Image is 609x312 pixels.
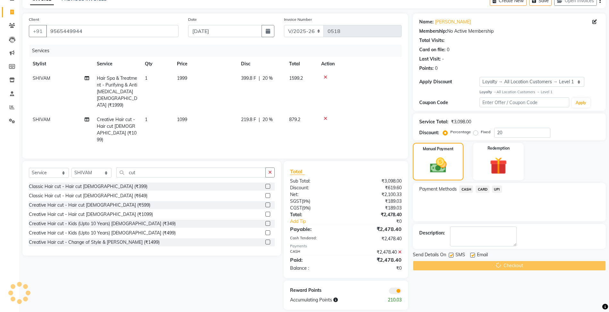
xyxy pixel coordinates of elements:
[419,230,445,236] div: Description:
[419,119,448,125] div: Service Total:
[290,198,302,204] span: SGST
[492,185,502,193] span: UPI
[285,198,346,205] div: ( )
[46,25,179,37] input: Search by Name/Mobile/Email/Code
[29,57,93,71] th: Stylist
[241,116,256,123] span: 219.8 F
[480,89,599,95] div: All Location Customers → Level 1
[188,17,197,22] label: Date
[423,146,454,152] label: Manual Payment
[451,119,471,125] div: ₹3,098.00
[419,65,434,72] div: Points:
[263,116,273,123] span: 20 %
[29,202,150,209] div: Creative Hair cut - Hair cut [DEMOGRAPHIC_DATA] (₹599)
[346,198,406,205] div: ₹189.03
[435,65,438,72] div: 0
[442,56,444,62] div: -
[346,191,406,198] div: ₹2,100.33
[455,251,465,259] span: SMS
[33,117,50,122] span: SHIVAM
[419,46,446,53] div: Card on file:
[116,168,266,177] input: Search or Scan
[419,37,445,44] div: Total Visits:
[346,211,406,218] div: ₹2,478.40
[419,129,439,136] div: Discount:
[488,145,510,151] label: Redemption
[29,239,160,246] div: Creative Hair cut - Change of Style & [PERSON_NAME] (₹1499)
[285,256,346,264] div: Paid:
[177,75,187,81] span: 1999
[476,185,489,193] span: CARD
[285,218,356,225] a: Add Tip
[477,251,488,259] span: Email
[33,75,50,81] span: SHIVAM
[290,168,305,175] span: Total
[177,117,187,122] span: 1099
[285,185,346,191] div: Discount:
[480,97,570,107] input: Enter Offer / Coupon Code
[237,57,285,71] th: Disc
[289,75,303,81] span: 1599.2
[450,129,471,135] label: Percentage
[435,19,471,25] a: [PERSON_NAME]
[285,297,376,303] div: Accumulating Points
[285,205,346,211] div: ( )
[285,57,317,71] th: Total
[459,185,473,193] span: CASH
[572,98,590,108] button: Apply
[285,265,346,272] div: Balance :
[356,218,407,225] div: ₹0
[259,116,260,123] span: |
[290,205,302,211] span: CGST
[141,57,173,71] th: Qty
[346,265,406,272] div: ₹0
[346,185,406,191] div: ₹619.60
[480,90,496,94] strong: Loyalty →
[419,99,479,106] div: Coupon Code
[425,156,452,175] img: _cash.svg
[145,117,147,122] span: 1
[29,193,147,199] div: Classic Hair cut - Hair cut [DEMOGRAPHIC_DATA] (₹649)
[29,230,176,236] div: Creative Hair cut - Kids (Upto 10 Years) [DEMOGRAPHIC_DATA] (₹499)
[97,75,137,108] span: Hair Spa & Treatment - Purifying & Anti [MEDICAL_DATA] [DEMOGRAPHIC_DATA] (₹1999)
[419,56,441,62] div: Last Visit:
[29,25,47,37] button: +91
[285,249,346,256] div: CASH
[346,225,406,233] div: ₹2,478.40
[346,249,406,256] div: ₹2,478.40
[97,117,137,143] span: Creative Hair cut - Hair cut [DEMOGRAPHIC_DATA] (₹1099)
[346,178,406,185] div: ₹3,098.00
[419,19,434,25] div: Name:
[285,235,346,242] div: Cash Tendered:
[285,287,346,294] div: Reward Points
[29,211,153,218] div: Creative Hair cut - Hair cut [DEMOGRAPHIC_DATA] (₹1099)
[413,251,446,259] span: Send Details On
[419,28,447,35] div: Membership:
[303,205,309,210] span: 9%
[346,256,406,264] div: ₹2,478.40
[241,75,256,82] span: 399.8 F
[346,235,406,242] div: ₹2,478.40
[290,243,402,249] div: Payments
[303,199,309,204] span: 9%
[481,129,490,135] label: Fixed
[259,75,260,82] span: |
[317,57,402,71] th: Action
[376,297,407,303] div: 210.03
[29,183,147,190] div: Classic Hair cut - Hair cut [DEMOGRAPHIC_DATA] (₹399)
[285,225,346,233] div: Payable:
[29,220,176,227] div: Creative Hair cut - Kids (Upto 10 Years) [DEMOGRAPHIC_DATA] (₹349)
[285,211,346,218] div: Total:
[285,191,346,198] div: Net:
[419,186,457,193] span: Payment Methods
[29,45,406,57] div: Services
[419,28,599,35] div: No Active Membership
[447,46,449,53] div: 0
[93,57,141,71] th: Service
[263,75,273,82] span: 20 %
[145,75,147,81] span: 1
[284,17,312,22] label: Invoice Number
[285,178,346,185] div: Sub Total:
[419,78,479,85] div: Apply Discount
[346,205,406,211] div: ₹189.03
